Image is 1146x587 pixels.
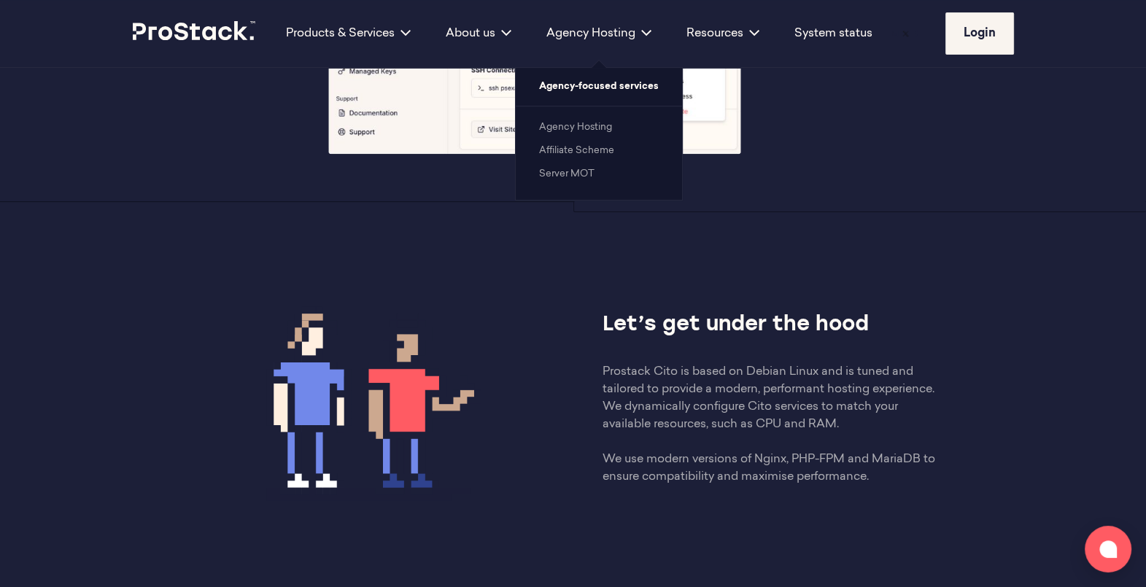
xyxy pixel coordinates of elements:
[1085,526,1131,572] button: Open chat window
[516,68,682,106] span: Agency-focused services
[539,146,614,155] a: Affiliate Scheme
[539,169,595,179] a: Server MOT
[669,25,777,42] div: Resources
[539,123,612,132] a: Agency Hosting
[794,25,872,42] a: System status
[206,271,544,526] img: SuccessImg.png
[964,28,996,39] span: Login
[133,21,257,46] a: Prostack logo
[529,25,669,42] div: Agency Hosting
[603,311,941,340] h3: Let’s get under the hood
[268,25,428,42] div: Products & Services
[945,12,1014,55] a: Login
[428,25,529,42] div: About us
[603,363,941,486] p: Prostack Cito is based on Debian Linux and is tuned and tailored to provide a modern, performant ...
